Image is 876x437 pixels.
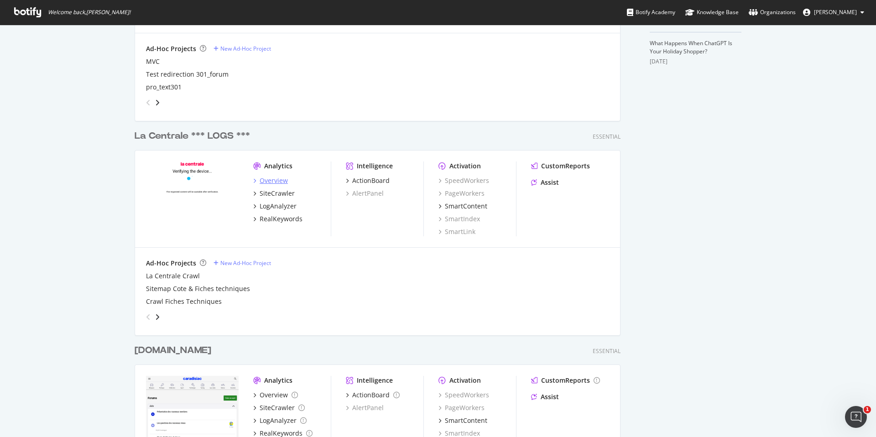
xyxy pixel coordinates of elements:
div: Intelligence [357,161,393,171]
div: Ad-Hoc Projects [146,44,196,53]
div: Knowledge Base [685,8,739,17]
a: AlertPanel [346,189,384,198]
div: angle-left [142,310,154,324]
div: angle-left [142,95,154,110]
div: SiteCrawler [260,403,295,412]
div: Organizations [749,8,796,17]
div: Essential [593,133,620,140]
a: SmartLink [438,227,475,236]
div: Activation [449,161,481,171]
span: 1 [864,406,871,413]
a: PageWorkers [438,403,485,412]
div: Essential [593,347,620,355]
a: SiteCrawler [253,403,305,412]
a: Overview [253,176,288,185]
div: Analytics [264,161,292,171]
div: RealKeywords [260,214,302,224]
div: Analytics [264,376,292,385]
div: SmartContent [445,416,487,425]
div: ActionBoard [352,390,390,400]
a: RealKeywords [253,214,302,224]
div: [DOMAIN_NAME] [135,344,211,357]
div: Overview [260,390,288,400]
a: SmartContent [438,416,487,425]
div: LogAnalyzer [260,202,297,211]
div: [DATE] [650,57,741,66]
a: ActionBoard [346,176,390,185]
div: Intelligence [357,376,393,385]
a: Assist [531,392,559,401]
a: What Happens When ChatGPT Is Your Holiday Shopper? [650,39,732,55]
div: SiteCrawler [260,189,295,198]
a: SiteCrawler [253,189,295,198]
a: Assist [531,178,559,187]
a: SpeedWorkers [438,390,489,400]
a: Sitemap Cote & Fiches techniques [146,284,250,293]
a: SmartIndex [438,214,480,224]
div: angle-right [154,312,161,322]
div: LogAnalyzer [260,416,297,425]
a: MVC [146,57,160,66]
div: New Ad-Hoc Project [220,259,271,267]
div: CustomReports [541,161,590,171]
span: NASSAR Léa [814,8,857,16]
a: Crawl Fiches Techniques [146,297,222,306]
div: Assist [541,178,559,187]
a: CustomReports [531,161,590,171]
div: Ad-Hoc Projects [146,259,196,268]
a: SpeedWorkers [438,176,489,185]
div: New Ad-Hoc Project [220,45,271,52]
a: La Centrale Crawl [146,271,200,281]
div: Assist [541,392,559,401]
a: ActionBoard [346,390,400,400]
a: Test redirection 301_forum [146,70,229,79]
a: PageWorkers [438,189,485,198]
a: New Ad-Hoc Project [214,259,271,267]
div: CustomReports [541,376,590,385]
iframe: Intercom live chat [845,406,867,428]
a: LogAnalyzer [253,416,307,425]
div: ActionBoard [352,176,390,185]
div: Botify Academy [627,8,675,17]
button: [PERSON_NAME] [796,5,871,20]
img: lacentrale.fr [146,161,239,235]
a: LogAnalyzer [253,202,297,211]
a: Overview [253,390,298,400]
a: AlertPanel [346,403,384,412]
a: pro_text301 [146,83,182,92]
div: SmartContent [445,202,487,211]
div: Activation [449,376,481,385]
a: New Ad-Hoc Project [214,45,271,52]
div: angle-right [154,98,161,107]
div: Overview [260,176,288,185]
span: Welcome back, [PERSON_NAME] ! [48,9,130,16]
a: [DOMAIN_NAME] [135,344,215,357]
a: SmartContent [438,202,487,211]
a: CustomReports [531,376,600,385]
